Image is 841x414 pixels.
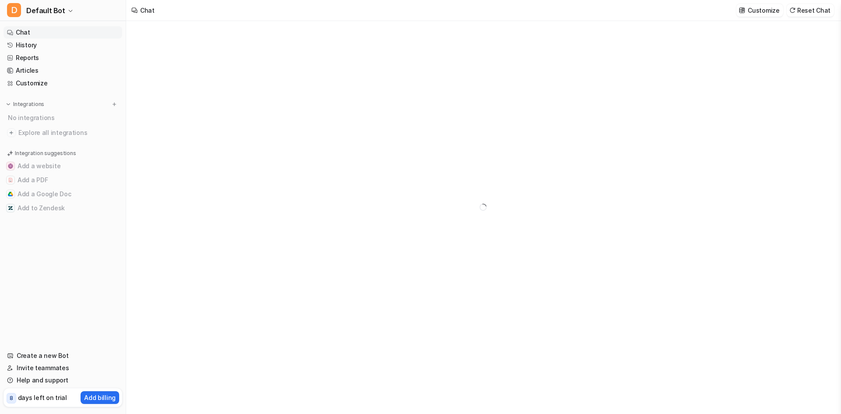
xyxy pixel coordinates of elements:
img: Add a PDF [8,177,13,183]
button: Reset Chat [787,4,834,17]
img: Add a Google Doc [8,191,13,197]
div: No integrations [5,110,122,125]
p: days left on trial [18,393,67,402]
a: Create a new Bot [4,350,122,362]
span: Default Bot [26,4,65,17]
a: Explore all integrations [4,127,122,139]
button: Add to ZendeskAdd to Zendesk [4,201,122,215]
div: Chat [140,6,155,15]
p: Integration suggestions [15,149,76,157]
button: Add a PDFAdd a PDF [4,173,122,187]
span: D [7,3,21,17]
button: Add a websiteAdd a website [4,159,122,173]
span: Explore all integrations [18,126,119,140]
button: Customize [736,4,783,17]
img: Add to Zendesk [8,205,13,211]
a: Help and support [4,374,122,386]
button: Integrations [4,100,47,109]
a: History [4,39,122,51]
img: Add a website [8,163,13,169]
img: menu_add.svg [111,101,117,107]
img: expand menu [5,101,11,107]
p: Integrations [13,101,44,108]
p: Add billing [84,393,116,402]
a: Reports [4,52,122,64]
a: Articles [4,64,122,77]
img: reset [789,7,795,14]
button: Add a Google DocAdd a Google Doc [4,187,122,201]
img: explore all integrations [7,128,16,137]
a: Chat [4,26,122,39]
img: customize [739,7,745,14]
button: Add billing [81,391,119,404]
a: Invite teammates [4,362,122,374]
p: 8 [10,394,13,402]
p: Customize [748,6,779,15]
a: Customize [4,77,122,89]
